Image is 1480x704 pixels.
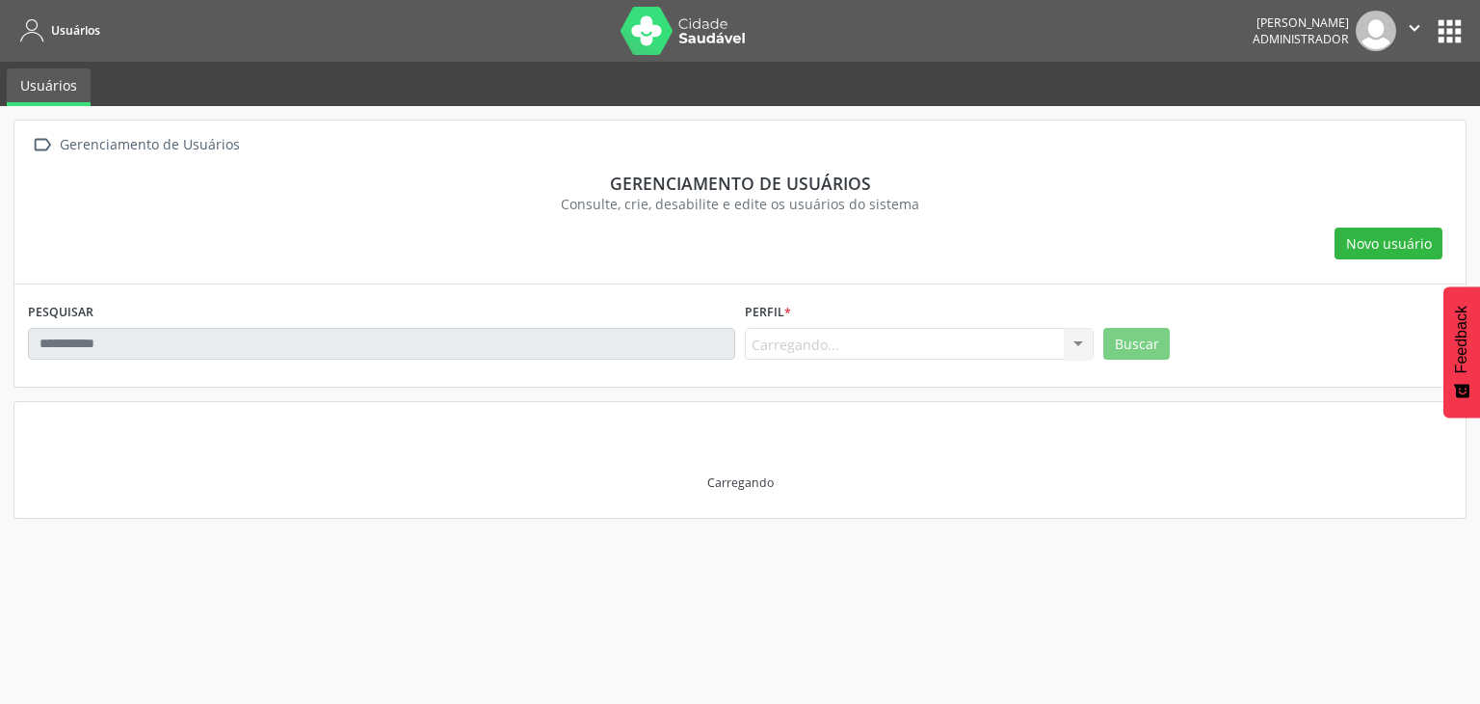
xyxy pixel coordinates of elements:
[1335,228,1442,260] button: Novo usuário
[1253,31,1349,47] span: Administrador
[7,68,91,106] a: Usuários
[1443,286,1480,418] button: Feedback - Mostrar pesquisa
[1356,11,1396,51] img: img
[1396,11,1433,51] button: 
[745,298,791,328] label: Perfil
[41,194,1439,214] div: Consulte, crie, desabilite e edite os usuários do sistema
[1453,306,1470,373] span: Feedback
[1433,14,1467,48] button: apps
[707,474,774,491] div: Carregando
[28,298,93,328] label: PESQUISAR
[1404,17,1425,39] i: 
[56,131,243,159] div: Gerenciamento de Usuários
[41,173,1439,194] div: Gerenciamento de usuários
[28,131,243,159] a:  Gerenciamento de Usuários
[1346,233,1432,254] span: Novo usuário
[51,22,100,39] span: Usuários
[1253,14,1349,31] div: [PERSON_NAME]
[1103,328,1170,361] button: Buscar
[28,131,56,159] i: 
[13,14,100,46] a: Usuários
